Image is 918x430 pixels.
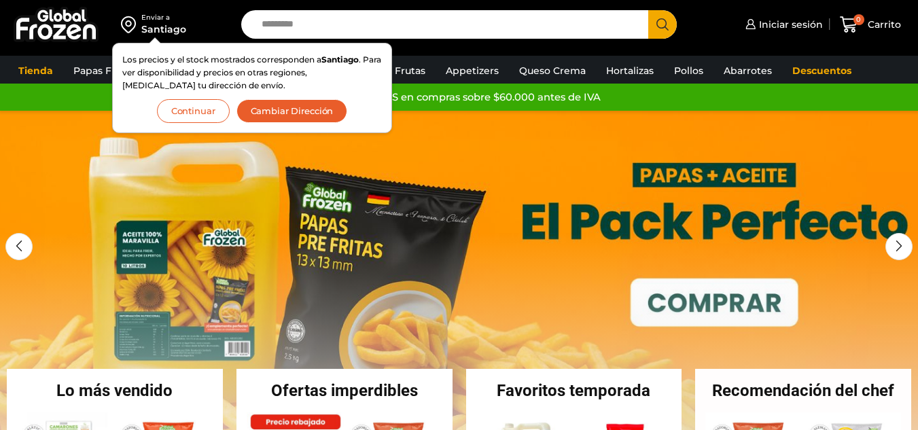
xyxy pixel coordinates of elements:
[742,11,823,38] a: Iniciar sesión
[756,18,823,31] span: Iniciar sesión
[141,13,186,22] div: Enviar a
[7,382,223,399] h2: Lo más vendido
[836,9,904,41] a: 0 Carrito
[321,54,359,65] strong: Santiago
[121,13,141,36] img: address-field-icon.svg
[599,58,660,84] a: Hortalizas
[785,58,858,84] a: Descuentos
[466,382,682,399] h2: Favoritos temporada
[853,14,864,25] span: 0
[512,58,593,84] a: Queso Crema
[439,58,506,84] a: Appetizers
[236,382,453,399] h2: Ofertas imperdibles
[667,58,710,84] a: Pollos
[67,58,139,84] a: Papas Fritas
[695,382,911,399] h2: Recomendación del chef
[885,233,913,260] div: Next slide
[12,58,60,84] a: Tienda
[157,99,230,123] button: Continuar
[141,22,186,36] div: Santiago
[236,99,348,123] button: Cambiar Dirección
[864,18,901,31] span: Carrito
[5,233,33,260] div: Previous slide
[648,10,677,39] button: Search button
[122,53,382,92] p: Los precios y el stock mostrados corresponden a . Para ver disponibilidad y precios en otras regi...
[717,58,779,84] a: Abarrotes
